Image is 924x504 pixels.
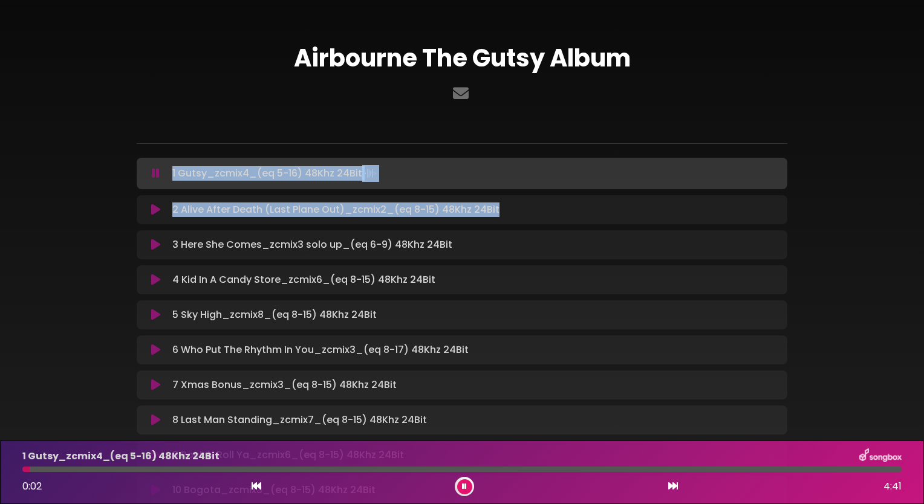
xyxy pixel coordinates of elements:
p: 1 Gutsy_zcmix4_(eq 5-16) 48Khz 24Bit [22,449,220,464]
p: 7 Xmas Bonus_zcmix3_(eq 8-15) 48Khz 24Bit [172,378,397,392]
img: songbox-logo-white.png [859,448,902,464]
p: 8 Last Man Standing_zcmix7_(eq 8-15) 48Khz 24Bit [172,413,427,427]
h1: Airbourne The Gutsy Album [137,44,787,73]
p: 4 Kid In A Candy Store_zcmix6_(eq 8-15) 48Khz 24Bit [172,273,435,287]
span: 0:02 [22,479,42,493]
span: 4:41 [883,479,902,494]
p: 6 Who Put The Rhythm In You_zcmix3_(eq 8-17) 48Khz 24Bit [172,343,469,357]
p: 2 Alive After Death (Last Plane Out)_zcmix2_(eq 8-15) 48Khz 24Bit [172,202,499,217]
img: waveform4.gif [362,165,379,182]
p: 5 Sky High_zcmix8_(eq 8-15) 48Khz 24Bit [172,308,377,322]
p: 1 Gutsy_zcmix4_(eq 5-16) 48Khz 24Bit [172,165,379,182]
p: 3 Here She Comes_zcmix3 solo up_(eq 6-9) 48Khz 24Bit [172,237,452,252]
